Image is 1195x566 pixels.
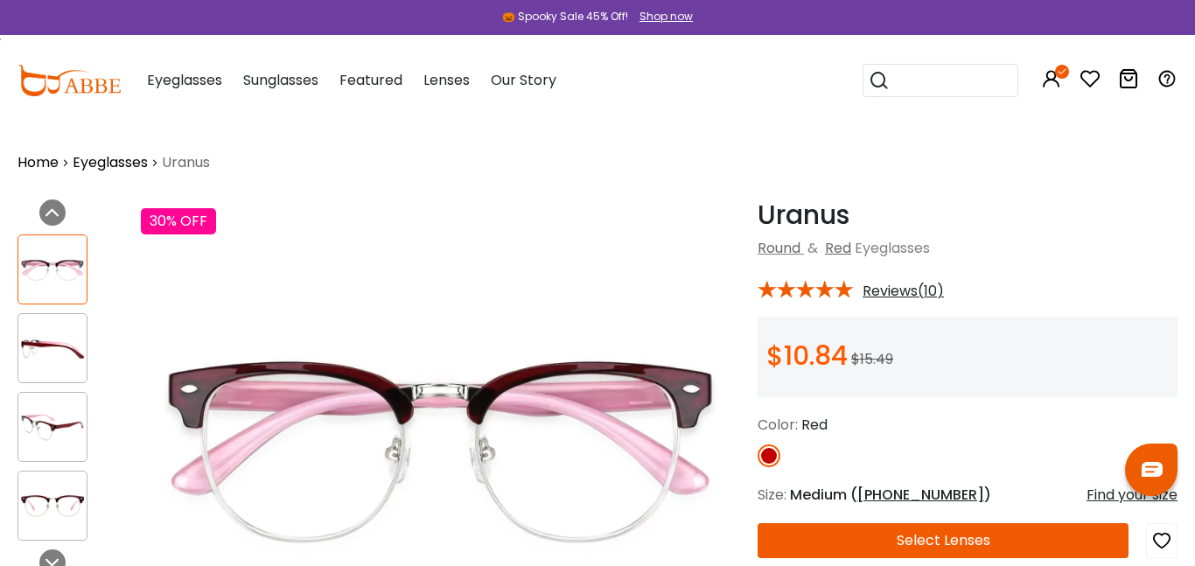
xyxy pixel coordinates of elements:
span: Color: [758,415,798,435]
img: Uranus Red TR Eyeglasses , NosePads Frames from ABBE Glasses [18,489,87,523]
a: Red [825,238,851,258]
a: Round [758,238,800,258]
span: Sunglasses [243,70,318,90]
span: $10.84 [766,337,848,374]
a: Home [17,152,59,173]
div: Shop now [639,9,693,24]
span: & [804,238,821,258]
span: $15.49 [851,349,893,369]
span: Eyeglasses [855,238,930,258]
img: Uranus Red TR Eyeglasses , NosePads Frames from ABBE Glasses [18,332,87,366]
div: 🎃 Spooky Sale 45% Off! [502,9,628,24]
img: chat [1142,462,1163,477]
span: Reviews(10) [863,283,944,299]
span: Medium ( ) [790,485,991,505]
span: Size: [758,485,786,505]
span: Featured [339,70,402,90]
img: Uranus Red TR Eyeglasses , NosePads Frames from ABBE Glasses [18,410,87,444]
span: Uranus [162,152,210,173]
img: Uranus Red TR Eyeglasses , NosePads Frames from ABBE Glasses [18,253,87,287]
div: 30% OFF [141,208,216,234]
a: Shop now [631,9,693,24]
span: Red [801,415,828,435]
div: Find your size [1087,485,1178,506]
span: Eyeglasses [147,70,222,90]
button: Select Lenses [758,523,1129,558]
img: abbeglasses.com [17,65,121,96]
span: [PHONE_NUMBER] [857,485,984,505]
span: Our Story [491,70,556,90]
h1: Uranus [758,199,1178,231]
span: Lenses [423,70,470,90]
a: Eyeglasses [73,152,148,173]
